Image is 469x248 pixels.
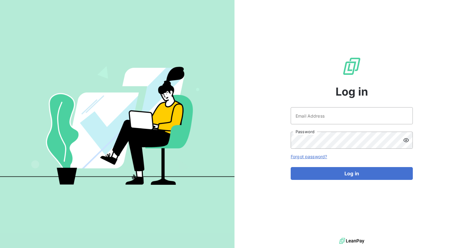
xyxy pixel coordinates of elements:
[339,236,364,246] img: logo
[342,57,362,76] img: LeanPay Logo
[291,154,327,159] a: Forgot password?
[336,83,368,100] span: Log in
[291,167,413,180] button: Log in
[291,107,413,124] input: placeholder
